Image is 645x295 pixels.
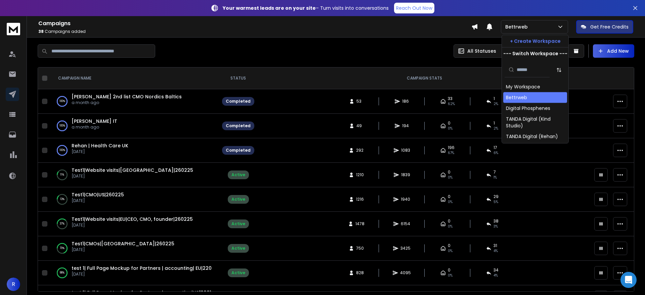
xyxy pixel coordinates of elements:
[394,3,434,13] a: Reach Out Now
[72,125,117,130] p: a month ago
[506,84,540,90] div: My Workspace
[448,175,453,180] span: 0%
[226,99,251,104] div: Completed
[505,23,530,30] p: Bettrweb
[510,38,561,45] p: + Create Workspace
[72,198,124,203] p: [DATE]
[356,148,363,153] span: 292
[493,175,497,180] span: 1 %
[356,123,363,129] span: 49
[401,148,410,153] span: 1083
[50,89,218,114] td: 100%[PERSON_NAME] 2nd list CMO Nordics Balticsa month ago
[223,5,316,11] strong: Your warmest leads are on your site
[506,133,558,140] div: TANDA Digital (Rehan)
[493,96,495,101] span: 1
[493,224,498,229] span: 3 %
[50,114,218,138] td: 100%[PERSON_NAME] ITa month ago
[59,147,65,154] p: 100 %
[7,278,20,291] button: R
[493,120,495,126] span: 1
[402,99,409,104] span: 186
[493,150,498,156] span: 6 %
[72,216,193,223] a: Test1|Website visits|EU|CEO, CMO, founder|260225
[448,273,453,278] span: 0%
[448,218,450,224] span: 0
[50,67,218,89] th: CAMPAIGN NAME
[72,93,182,100] a: [PERSON_NAME] 2nd list CMO Nordics Baltics
[448,145,455,150] span: 196
[493,145,497,150] span: 17
[59,98,65,105] p: 100 %
[72,149,128,154] p: [DATE]
[226,148,251,153] div: Completed
[50,236,218,261] td: 70%Test1|CMOs|[GEOGRAPHIC_DATA]|260225[DATE]
[218,67,258,89] th: STATUS
[72,174,193,179] p: [DATE]
[593,44,634,58] button: Add New
[231,197,245,202] div: Active
[7,23,20,35] img: logo
[72,272,211,277] p: [DATE]
[467,48,496,54] p: All Statuses
[448,96,453,101] span: 33
[60,245,64,252] p: 70 %
[493,194,499,199] span: 29
[493,267,499,273] span: 34
[258,67,590,89] th: CAMPAIGN STATS
[448,248,453,254] span: 0%
[50,187,218,212] td: 13%Test1|CMO|US|260225[DATE]
[402,123,409,129] span: 194
[231,246,245,251] div: Active
[493,273,498,278] span: 4 %
[503,50,567,57] p: --- Switch Workspace ---
[72,118,117,125] a: [PERSON_NAME] IT
[72,240,174,247] a: Test1|CMOs|[GEOGRAPHIC_DATA]|260225
[356,270,364,276] span: 828
[59,122,65,129] p: 100 %
[401,172,410,178] span: 1839
[50,261,218,285] td: 98%test 1| Full Page Mockup for Partners | accounting| EU|220125[DATE]
[231,221,245,227] div: Active
[502,35,568,47] button: + Create Workspace
[356,197,364,202] span: 1216
[38,19,471,28] h1: Campaigns
[493,169,496,175] span: 7
[72,167,193,174] a: Test1|Website visits|[GEOGRAPHIC_DATA]|260225
[448,101,455,107] span: 62 %
[60,196,64,203] p: 13 %
[576,20,633,34] button: Get Free Credits
[493,199,498,205] span: 5 %
[223,5,389,11] p: – Turn visits into conversations
[72,265,219,272] a: test 1| Full Page Mockup for Partners | accounting| EU|220125
[72,191,124,198] a: Test1|CMO|US|260225
[448,169,450,175] span: 0
[448,150,454,156] span: 67 %
[226,123,251,129] div: Completed
[72,142,128,149] a: Rehan | Health Care UK
[448,120,450,126] span: 0
[493,126,498,131] span: 2 %
[448,224,453,229] span: 0%
[60,171,64,178] p: 11 %
[355,221,364,227] span: 1478
[60,269,64,276] p: 98 %
[396,5,432,11] p: Reach Out Now
[448,243,450,248] span: 0
[400,270,411,276] span: 4095
[60,220,64,227] p: 37 %
[590,23,629,30] p: Get Free Credits
[50,212,218,236] td: 37%Test1|Website visits|EU|CEO, CMO, founder|260225[DATE]
[506,94,527,101] div: Bettrweb
[356,172,364,178] span: 1210
[401,221,410,227] span: 6154
[231,270,245,276] div: Active
[493,248,498,254] span: 4 %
